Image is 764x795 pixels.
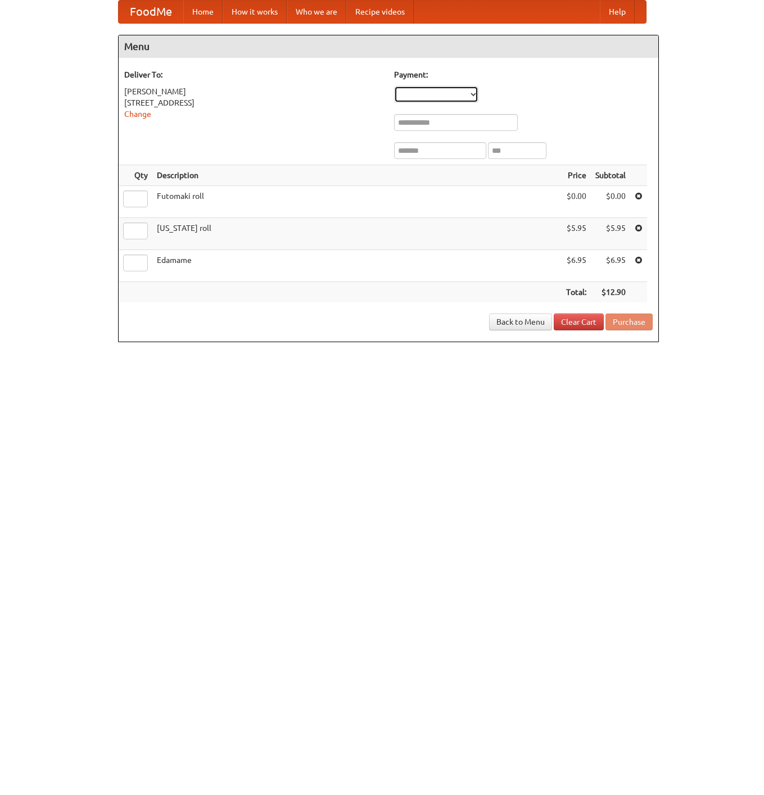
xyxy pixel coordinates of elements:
th: Total: [562,282,591,303]
a: Help [600,1,635,23]
h5: Payment: [394,69,653,80]
a: Change [124,110,151,119]
a: Recipe videos [346,1,414,23]
button: Purchase [605,314,653,330]
td: Edamame [152,250,562,282]
th: Subtotal [591,165,630,186]
td: Futomaki roll [152,186,562,218]
th: Qty [119,165,152,186]
a: FoodMe [119,1,183,23]
td: $5.95 [562,218,591,250]
th: Description [152,165,562,186]
td: $5.95 [591,218,630,250]
a: Clear Cart [554,314,604,330]
td: [US_STATE] roll [152,218,562,250]
td: $6.95 [591,250,630,282]
div: [PERSON_NAME] [124,86,383,97]
h4: Menu [119,35,658,58]
td: $0.00 [562,186,591,218]
a: Home [183,1,223,23]
th: Price [562,165,591,186]
a: Back to Menu [489,314,552,330]
h5: Deliver To: [124,69,383,80]
td: $6.95 [562,250,591,282]
th: $12.90 [591,282,630,303]
a: How it works [223,1,287,23]
div: [STREET_ADDRESS] [124,97,383,108]
a: Who we are [287,1,346,23]
td: $0.00 [591,186,630,218]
